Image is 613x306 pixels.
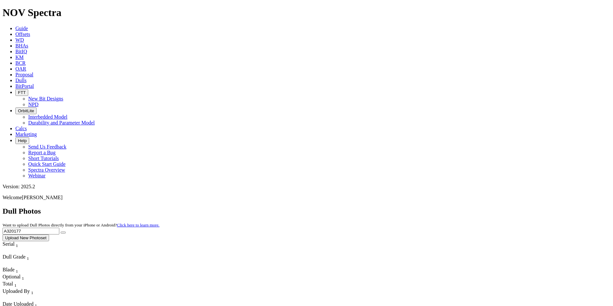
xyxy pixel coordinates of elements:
div: Column Menu [3,248,30,254]
a: Durability and Parameter Model [28,120,95,125]
sub: 1 [14,283,17,288]
a: New Bit Designs [28,96,63,101]
button: Help [15,137,29,144]
div: Sort None [3,274,25,281]
a: Interbedded Model [28,114,67,120]
a: Report a Bug [28,150,55,155]
span: FTT [18,90,26,95]
a: Dulls [15,78,27,83]
sub: 1 [16,243,18,248]
div: Blade Sort None [3,267,25,274]
span: OrbitLite [18,108,34,113]
sub: 1 [27,256,29,261]
div: Dull Grade Sort None [3,254,47,261]
button: FTT [15,89,28,96]
span: Sort None [27,254,29,259]
a: Proposal [15,72,33,77]
p: Welcome [3,195,610,200]
a: NPD [28,102,38,107]
a: BHAs [15,43,28,48]
div: Sort None [3,281,25,288]
button: OrbitLite [15,107,37,114]
div: Column Menu [3,261,47,267]
div: Sort None [3,241,30,254]
span: Dull Grade [3,254,26,259]
a: Marketing [15,132,37,137]
span: Sort None [16,267,18,272]
div: Optional Sort None [3,274,25,281]
small: Want to upload Dull Photos directly from your iPhone or Android? [3,223,159,227]
div: Sort None [3,254,47,267]
a: BitIQ [15,49,27,54]
a: Click here to learn more. [117,223,160,227]
a: KM [15,55,24,60]
div: Serial Sort None [3,241,30,248]
a: Quick Start Guide [28,161,65,167]
div: Total Sort None [3,281,25,288]
a: Offsets [15,31,30,37]
input: Search Serial Number [3,228,59,234]
button: Upload New Photoset [3,234,49,241]
span: Sort None [14,281,17,286]
a: Send Us Feedback [28,144,66,149]
a: Short Tutorials [28,156,59,161]
a: WD [15,37,24,43]
span: [PERSON_NAME] [22,195,63,200]
span: Serial [3,241,14,247]
a: BitPortal [15,83,34,89]
span: Total [3,281,13,286]
div: Version: 2025.2 [3,184,610,190]
h1: NOV Spectra [3,7,610,19]
span: Sort None [16,241,18,247]
a: OAR [15,66,26,72]
a: BCR [15,60,26,66]
span: Sort None [31,288,33,294]
div: Sort None [3,267,25,274]
sub: 1 [16,269,18,274]
span: Optional [3,274,21,279]
a: Guide [15,26,28,31]
span: Help [18,138,27,143]
sub: 1 [22,276,24,281]
a: Spectra Overview [28,167,65,173]
span: Uploaded By [3,288,30,294]
span: Blade [3,267,14,272]
div: Uploaded By Sort None [3,288,63,295]
div: Column Menu [3,295,63,301]
h2: Dull Photos [3,207,610,216]
a: Webinar [28,173,46,178]
div: Sort None [3,288,63,301]
a: Calcs [15,126,27,131]
sub: 1 [31,290,33,295]
span: Sort None [22,274,24,279]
